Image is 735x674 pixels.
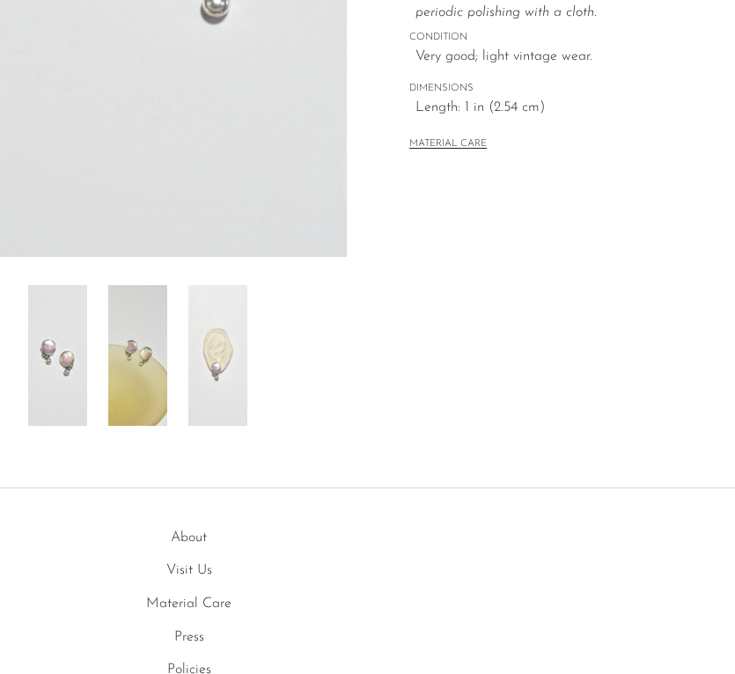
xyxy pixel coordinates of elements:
button: MATERIAL CARE [409,138,487,151]
a: Material Care [146,597,232,611]
span: Length: 1 in (2.54 cm) [415,97,714,120]
img: Organic Pearl Earrings [108,285,167,426]
a: Press [174,630,204,644]
img: Organic Pearl Earrings [188,285,247,426]
img: Organic Pearl Earrings [28,285,87,426]
span: CONDITION [409,30,714,46]
a: Visit Us [166,563,212,577]
span: Very good; light vintage wear. [415,46,714,69]
span: DIMENSIONS [409,81,714,97]
a: About [171,531,207,545]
